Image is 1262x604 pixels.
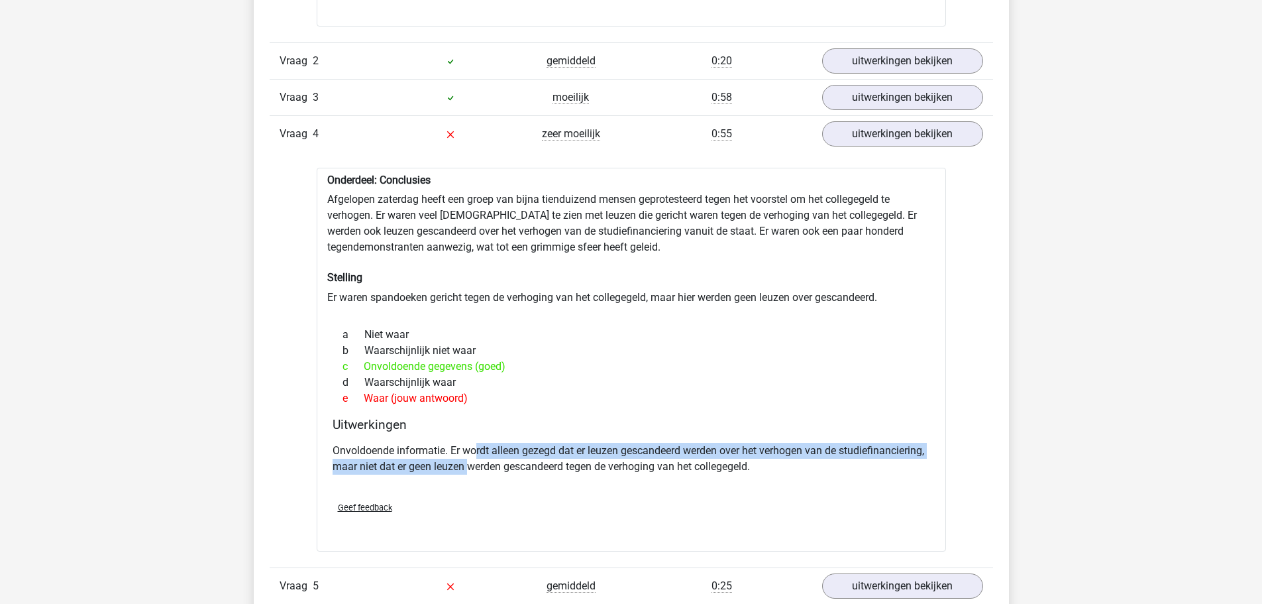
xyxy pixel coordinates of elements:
[333,417,930,432] h4: Uitwerkingen
[342,359,364,375] span: c
[327,271,935,284] h6: Stelling
[313,91,319,103] span: 3
[333,327,930,343] div: Niet waar
[711,579,732,593] span: 0:25
[338,503,392,513] span: Geef feedback
[711,54,732,68] span: 0:20
[822,121,983,147] a: uitwerkingen bekijken
[280,90,313,105] span: Vraag
[822,48,983,74] a: uitwerkingen bekijken
[342,327,364,343] span: a
[547,579,596,593] span: gemiddeld
[313,579,319,592] span: 5
[333,443,930,475] p: Onvoldoende informatie. Er wordt alleen gezegd dat er leuzen gescandeerd werden over het verhogen...
[547,54,596,68] span: gemiddeld
[317,168,946,552] div: Afgelopen zaterdag heeft een groep van bijna tienduizend mensen geprotesteerd tegen het voorstel ...
[280,53,313,69] span: Vraag
[342,391,364,406] span: e
[342,375,364,391] span: d
[822,574,983,599] a: uitwerkingen bekijken
[822,85,983,110] a: uitwerkingen bekijken
[327,174,935,186] h6: Onderdeel: Conclusies
[333,391,930,406] div: Waar (jouw antwoord)
[552,91,589,104] span: moeilijk
[313,54,319,67] span: 2
[711,127,732,141] span: 0:55
[711,91,732,104] span: 0:58
[333,343,930,359] div: Waarschijnlijk niet waar
[333,359,930,375] div: Onvoldoende gegevens (goed)
[542,127,600,141] span: zeer moeilijk
[342,343,364,359] span: b
[313,127,319,140] span: 4
[280,578,313,594] span: Vraag
[280,126,313,142] span: Vraag
[333,375,930,391] div: Waarschijnlijk waar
